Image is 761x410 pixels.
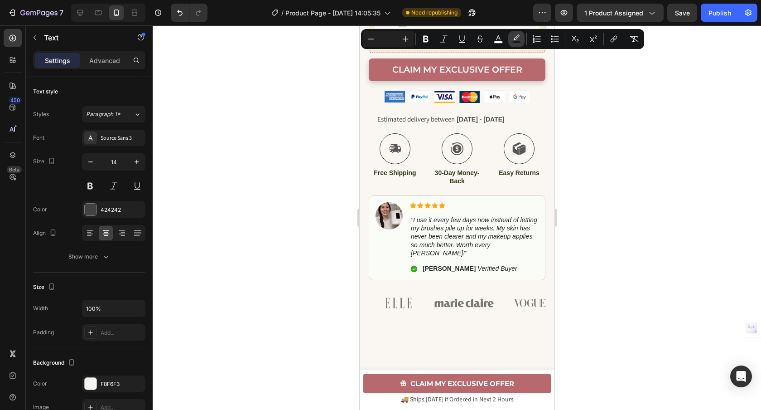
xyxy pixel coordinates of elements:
[7,166,22,173] div: Beta
[361,29,644,49] div: Editor contextual toolbar
[89,56,120,65] p: Advanced
[101,134,143,142] div: Source Sans 3
[667,4,697,22] button: Save
[86,110,120,118] span: Paragraph 1*
[33,357,77,369] div: Background
[33,205,47,214] div: Color
[171,4,207,22] div: Undo/Redo
[82,106,145,122] button: Paragraph 1*
[675,9,690,17] span: Save
[82,300,145,317] input: Auto
[33,110,49,118] div: Styles
[33,380,47,388] div: Color
[33,304,48,312] div: Width
[33,328,54,337] div: Padding
[33,134,44,142] div: Font
[281,8,284,18] span: /
[708,8,731,18] div: Publish
[101,206,143,214] div: 424242
[360,25,554,410] iframe: To enrich screen reader interactions, please activate Accessibility in Grammarly extension settings
[577,4,664,22] button: 1 product assigned
[411,9,458,17] span: Need republishing
[701,4,739,22] button: Publish
[101,329,143,337] div: Add...
[584,8,643,18] span: 1 product assigned
[59,7,63,18] p: 7
[730,366,752,387] div: Open Intercom Messenger
[101,380,143,388] div: F8F6F3
[33,88,58,96] div: Text style
[140,264,200,291] img: gempages_569791617079182488-904395a7-b9d7-4621-bc52-2da07312d0d0.png
[33,249,145,265] button: Show more
[33,227,58,239] div: Align
[9,97,22,104] div: 450
[33,281,57,293] div: Size
[44,32,121,43] p: Text
[68,252,111,261] div: Show more
[4,4,67,22] button: 7
[285,8,380,18] span: Product Page - [DATE] 14:05:35
[33,156,57,168] div: Size
[45,56,70,65] p: Settings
